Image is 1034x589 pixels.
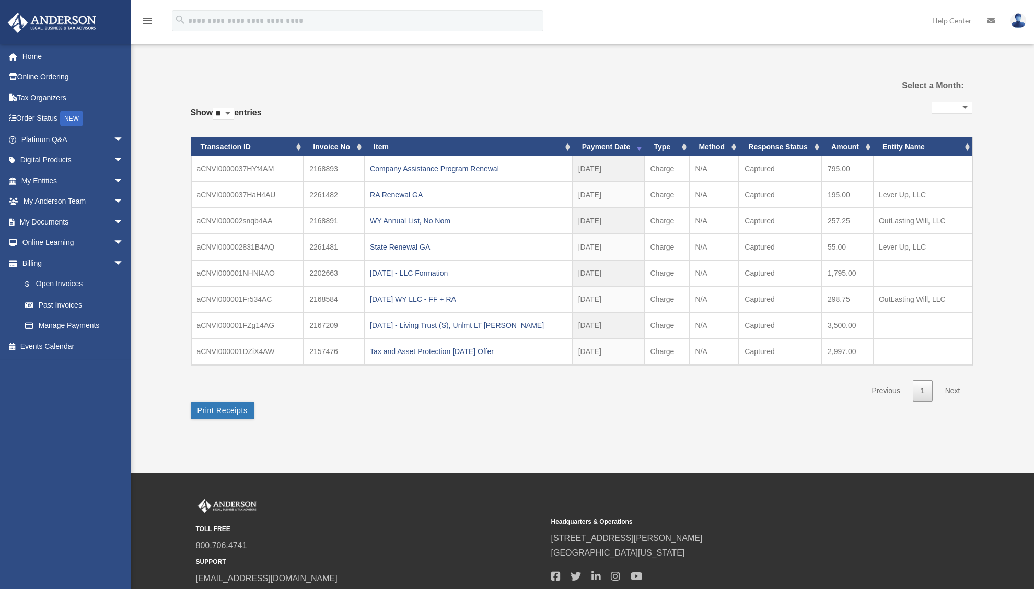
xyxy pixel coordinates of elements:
[196,499,259,513] img: Anderson Advisors Platinum Portal
[573,137,645,157] th: Payment Date: activate to sort column ascending
[644,137,689,157] th: Type: activate to sort column ascending
[689,156,739,182] td: N/A
[739,182,822,208] td: Captured
[304,156,364,182] td: 2168893
[739,137,822,157] th: Response Status: activate to sort column ascending
[822,260,873,286] td: 1,795.00
[191,234,304,260] td: aCNVI000002831B4AQ
[739,338,822,364] td: Captured
[15,294,134,315] a: Past Invoices
[873,286,972,312] td: OutLasting Will, LLC
[7,211,140,232] a: My Documentsarrow_drop_down
[304,182,364,208] td: 2261482
[822,312,873,338] td: 3,500.00
[644,260,689,286] td: Charge
[644,156,689,182] td: Charge
[689,260,739,286] td: N/A
[7,170,140,191] a: My Entitiesarrow_drop_down
[370,292,567,307] div: [DATE] WY LLC - FF + RA
[644,182,689,208] td: Charge
[573,338,645,364] td: [DATE]
[7,87,140,108] a: Tax Organizers
[573,156,645,182] td: [DATE]
[7,67,140,88] a: Online Ordering
[304,338,364,364] td: 2157476
[739,208,822,234] td: Captured
[141,15,154,27] i: menu
[31,278,36,291] span: $
[689,338,739,364] td: N/A
[573,234,645,260] td: [DATE]
[196,557,544,568] small: SUPPORT
[113,129,134,150] span: arrow_drop_down
[15,274,140,295] a: $Open Invoices
[689,208,739,234] td: N/A
[739,286,822,312] td: Captured
[191,338,304,364] td: aCNVI000001DZiX4AW
[822,234,873,260] td: 55.00
[7,232,140,253] a: Online Learningarrow_drop_down
[7,129,140,150] a: Platinum Q&Aarrow_drop_down
[191,260,304,286] td: aCNVI000001NHNl4AO
[304,234,364,260] td: 2261481
[7,46,140,67] a: Home
[739,260,822,286] td: Captured
[822,286,873,312] td: 298.75
[739,156,822,182] td: Captured
[822,137,873,157] th: Amount: activate to sort column ascending
[7,191,140,212] a: My Anderson Teamarrow_drop_down
[644,286,689,312] td: Charge
[304,260,364,286] td: 2202663
[370,240,567,254] div: State Renewal GA
[689,137,739,157] th: Method: activate to sort column ascending
[822,208,873,234] td: 257.25
[191,208,304,234] td: aCNVI000002snqb4AA
[689,286,739,312] td: N/A
[60,111,83,126] div: NEW
[7,150,140,171] a: Digital Productsarrow_drop_down
[873,137,972,157] th: Entity Name: activate to sort column ascending
[7,108,140,129] a: Order StatusNEW
[849,78,963,93] label: Select a Month:
[689,234,739,260] td: N/A
[191,312,304,338] td: aCNVI000001FZg14AG
[739,234,822,260] td: Captured
[196,541,247,550] a: 800.706.4741
[573,208,645,234] td: [DATE]
[191,156,304,182] td: aCNVI0000037HYf4AM
[370,318,567,333] div: [DATE] - Living Trust (S), Unlmt LT [PERSON_NAME]
[739,312,822,338] td: Captured
[1010,13,1026,28] img: User Pic
[573,312,645,338] td: [DATE]
[196,574,338,583] a: [EMAIL_ADDRESS][DOMAIN_NAME]
[141,18,154,27] a: menu
[113,211,134,233] span: arrow_drop_down
[191,137,304,157] th: Transaction ID: activate to sort column ascending
[196,524,544,535] small: TOLL FREE
[191,286,304,312] td: aCNVI000001Fr534AC
[113,150,134,171] span: arrow_drop_down
[191,402,254,419] button: Print Receipts
[370,344,567,359] div: Tax and Asset Protection [DATE] Offer
[573,182,645,208] td: [DATE]
[370,161,567,176] div: Company Assistance Program Renewal
[873,208,972,234] td: OutLasting Will, LLC
[644,208,689,234] td: Charge
[937,380,968,402] a: Next
[113,232,134,254] span: arrow_drop_down
[551,534,703,543] a: [STREET_ADDRESS][PERSON_NAME]
[370,214,567,228] div: WY Annual List, No Nom
[873,234,972,260] td: Lever Up, LLC
[304,137,364,157] th: Invoice No: activate to sort column ascending
[15,315,140,336] a: Manage Payments
[113,191,134,213] span: arrow_drop_down
[822,156,873,182] td: 795.00
[689,182,739,208] td: N/A
[5,13,99,33] img: Anderson Advisors Platinum Portal
[822,182,873,208] td: 195.00
[191,182,304,208] td: aCNVI0000037HaH4AU
[7,336,140,357] a: Events Calendar
[304,286,364,312] td: 2168584
[370,266,567,280] div: [DATE] - LLC Formation
[7,253,140,274] a: Billingarrow_drop_down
